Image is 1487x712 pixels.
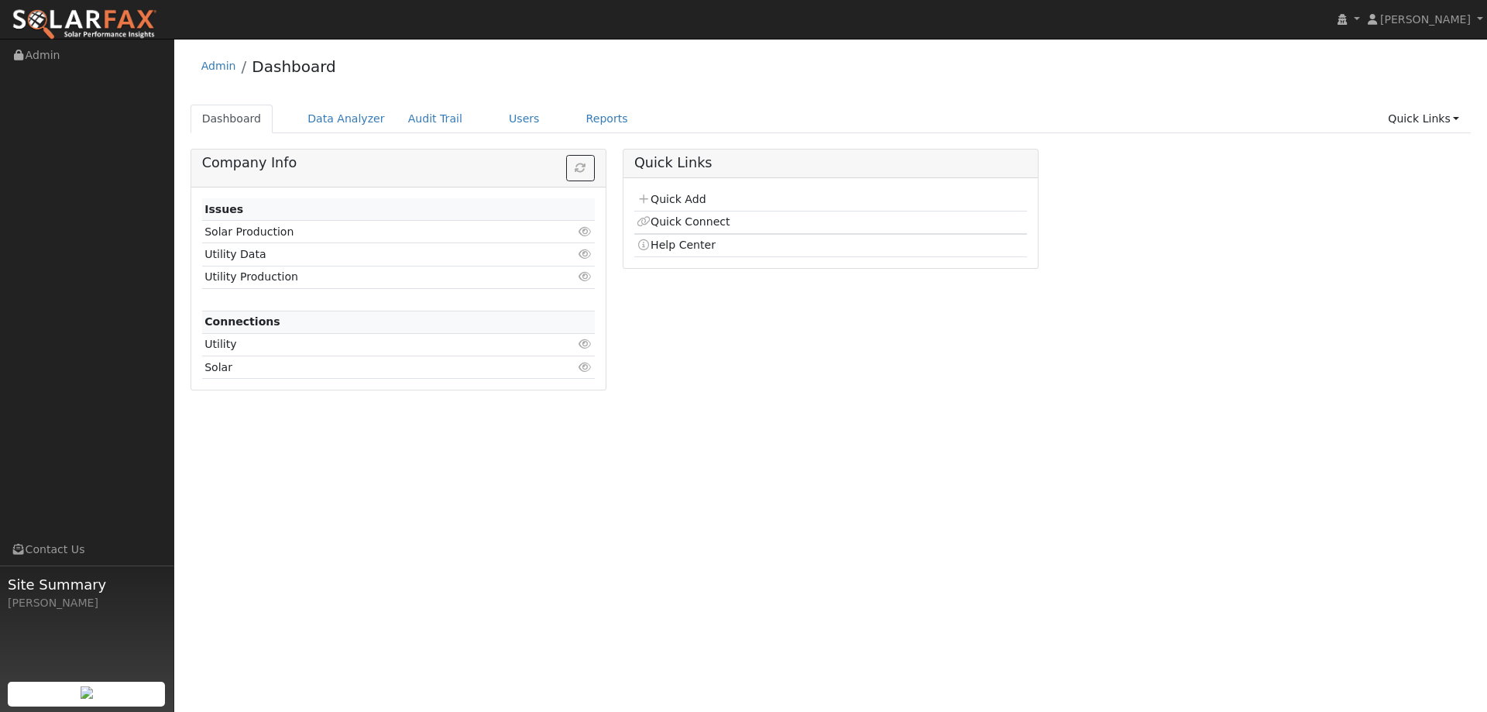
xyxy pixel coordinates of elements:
a: Dashboard [191,105,273,133]
i: Click to view [579,362,592,373]
a: Reports [575,105,640,133]
h5: Company Info [202,155,595,171]
td: Solar [202,356,531,379]
a: Quick Links [1376,105,1471,133]
a: Dashboard [252,57,336,76]
a: Admin [201,60,236,72]
i: Click to view [579,226,592,237]
a: Data Analyzer [296,105,397,133]
i: Click to view [579,339,592,349]
strong: Issues [204,203,243,215]
h5: Quick Links [634,155,1027,171]
a: Help Center [637,239,716,251]
div: [PERSON_NAME] [8,595,166,611]
span: [PERSON_NAME] [1380,13,1471,26]
td: Solar Production [202,221,531,243]
a: Audit Trail [397,105,474,133]
a: Users [497,105,551,133]
strong: Connections [204,315,280,328]
td: Utility Data [202,243,531,266]
td: Utility Production [202,266,531,288]
td: Utility [202,333,531,356]
img: retrieve [81,686,93,699]
a: Quick Add [637,193,706,205]
span: Site Summary [8,574,166,595]
a: Quick Connect [637,215,730,228]
img: SolarFax [12,9,157,41]
i: Click to view [579,249,592,260]
i: Click to view [579,271,592,282]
